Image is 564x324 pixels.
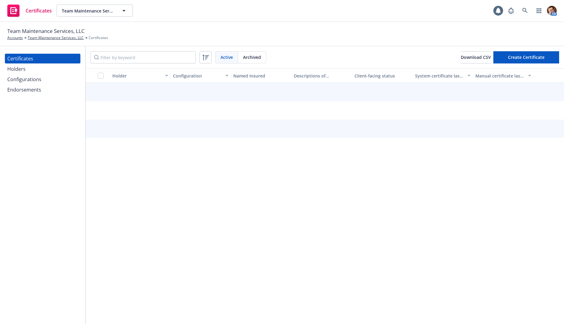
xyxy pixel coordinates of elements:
[461,54,491,60] span: Download CSV
[493,51,559,63] button: Create Certificate
[7,64,26,74] div: Holders
[231,68,291,83] button: Named Insured
[473,68,534,83] button: Manual certificate last generated
[413,68,473,83] button: System certificate last generated
[110,68,171,83] button: Holder
[533,5,545,17] a: Switch app
[291,68,352,83] button: Descriptions of operations
[5,64,80,74] a: Holders
[475,73,524,79] div: Manual certificate last generated
[7,54,33,63] div: Certificates
[89,35,108,41] span: Certificates
[171,68,231,83] button: Configuration
[7,85,41,95] div: Endorsements
[294,73,350,79] div: Descriptions of operations
[461,51,491,63] button: Download CSV
[57,5,133,17] button: Team Maintenance Services, LLC
[243,54,261,60] span: Archived
[220,54,233,60] span: Active
[233,73,289,79] div: Named Insured
[354,73,410,79] div: Client-facing status
[5,2,54,19] a: Certificates
[28,35,84,41] a: Team Maintenance Services, LLC
[62,8,115,14] span: Team Maintenance Services, LLC
[508,54,545,60] span: Create Certificate
[173,73,222,79] div: Configuration
[90,51,196,63] input: Filter by keyword
[505,5,517,17] a: Report a Bug
[26,8,52,13] span: Certificates
[112,73,161,79] div: Holder
[7,74,41,84] div: Configurations
[519,5,531,17] a: Search
[415,73,464,79] div: System certificate last generated
[7,35,23,41] a: Accounts
[5,85,80,95] a: Endorsements
[547,6,557,16] img: photo
[352,68,413,83] button: Client-facing status
[7,27,85,35] span: Team Maintenance Services, LLC
[5,74,80,84] a: Configurations
[98,73,104,79] input: Select all
[5,54,80,63] a: Certificates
